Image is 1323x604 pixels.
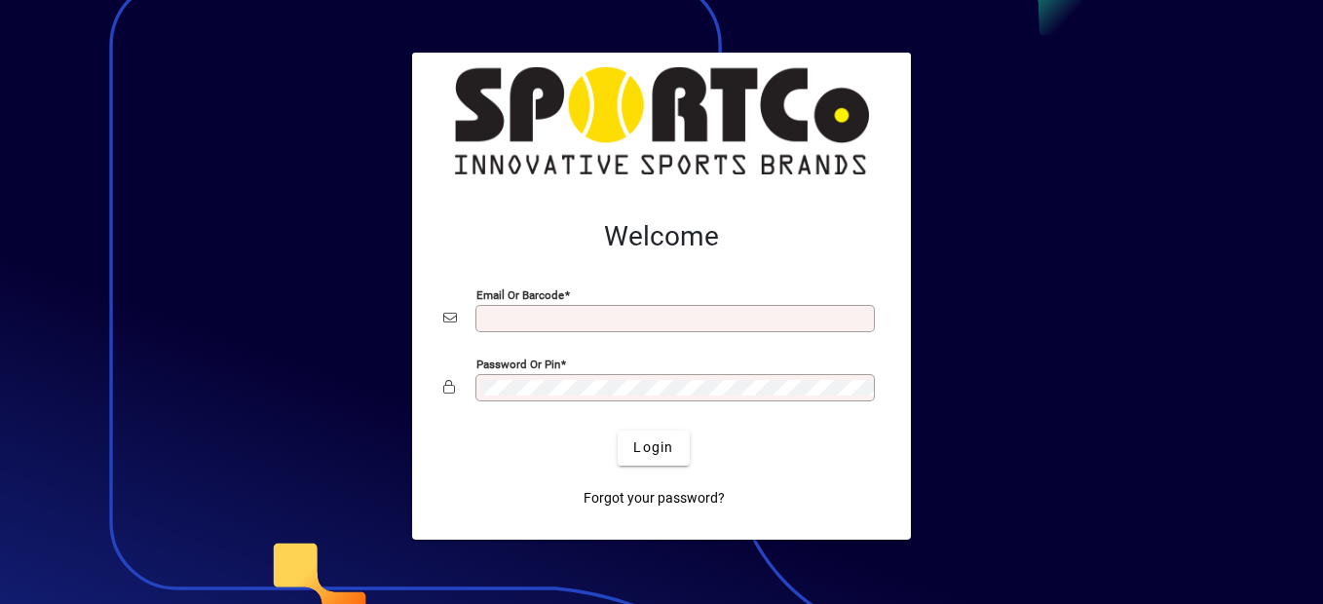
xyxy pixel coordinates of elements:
h2: Welcome [443,220,880,253]
span: Forgot your password? [584,488,725,509]
a: Forgot your password? [576,481,733,516]
button: Login [618,431,689,466]
mat-label: Email or Barcode [476,287,564,301]
span: Login [633,437,673,458]
mat-label: Password or Pin [476,357,560,370]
